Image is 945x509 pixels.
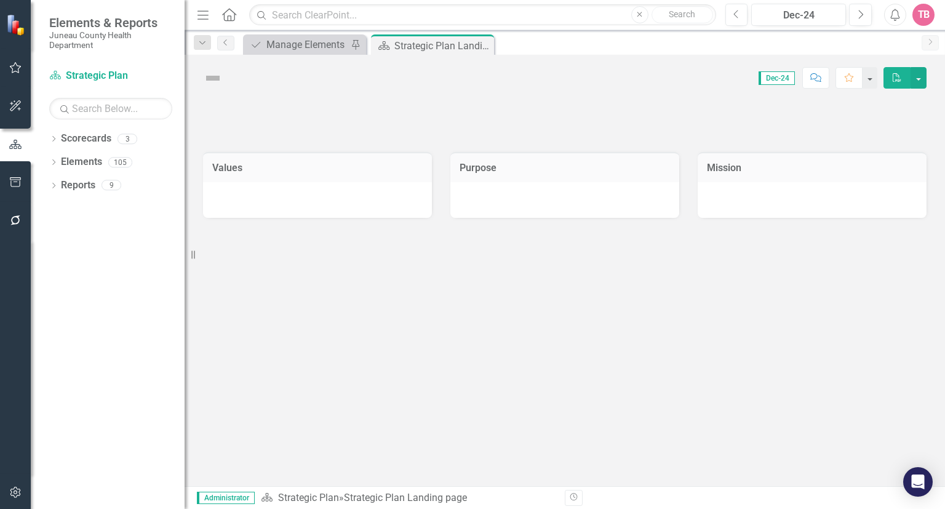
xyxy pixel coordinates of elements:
[759,71,795,85] span: Dec-24
[278,492,339,503] a: Strategic Plan
[460,162,670,174] h3: Purpose
[61,155,102,169] a: Elements
[751,4,846,26] button: Dec-24
[266,37,348,52] div: Manage Elements
[61,178,95,193] a: Reports
[102,180,121,191] div: 9
[49,30,172,50] small: Juneau County Health Department
[118,134,137,144] div: 3
[394,38,491,54] div: Strategic Plan Landing page
[344,492,467,503] div: Strategic Plan Landing page
[707,162,917,174] h3: Mission
[203,68,223,88] img: Not Defined
[49,98,172,119] input: Search Below...
[197,492,255,504] span: Administrator
[212,162,423,174] h3: Values
[669,9,695,19] span: Search
[246,37,348,52] a: Manage Elements
[49,15,172,30] span: Elements & Reports
[6,14,28,35] img: ClearPoint Strategy
[756,8,842,23] div: Dec-24
[903,467,933,497] div: Open Intercom Messenger
[49,69,172,83] a: Strategic Plan
[652,6,713,23] button: Search
[261,491,556,505] div: »
[61,132,111,146] a: Scorecards
[912,4,935,26] button: TB
[108,157,132,167] div: 105
[249,4,716,26] input: Search ClearPoint...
